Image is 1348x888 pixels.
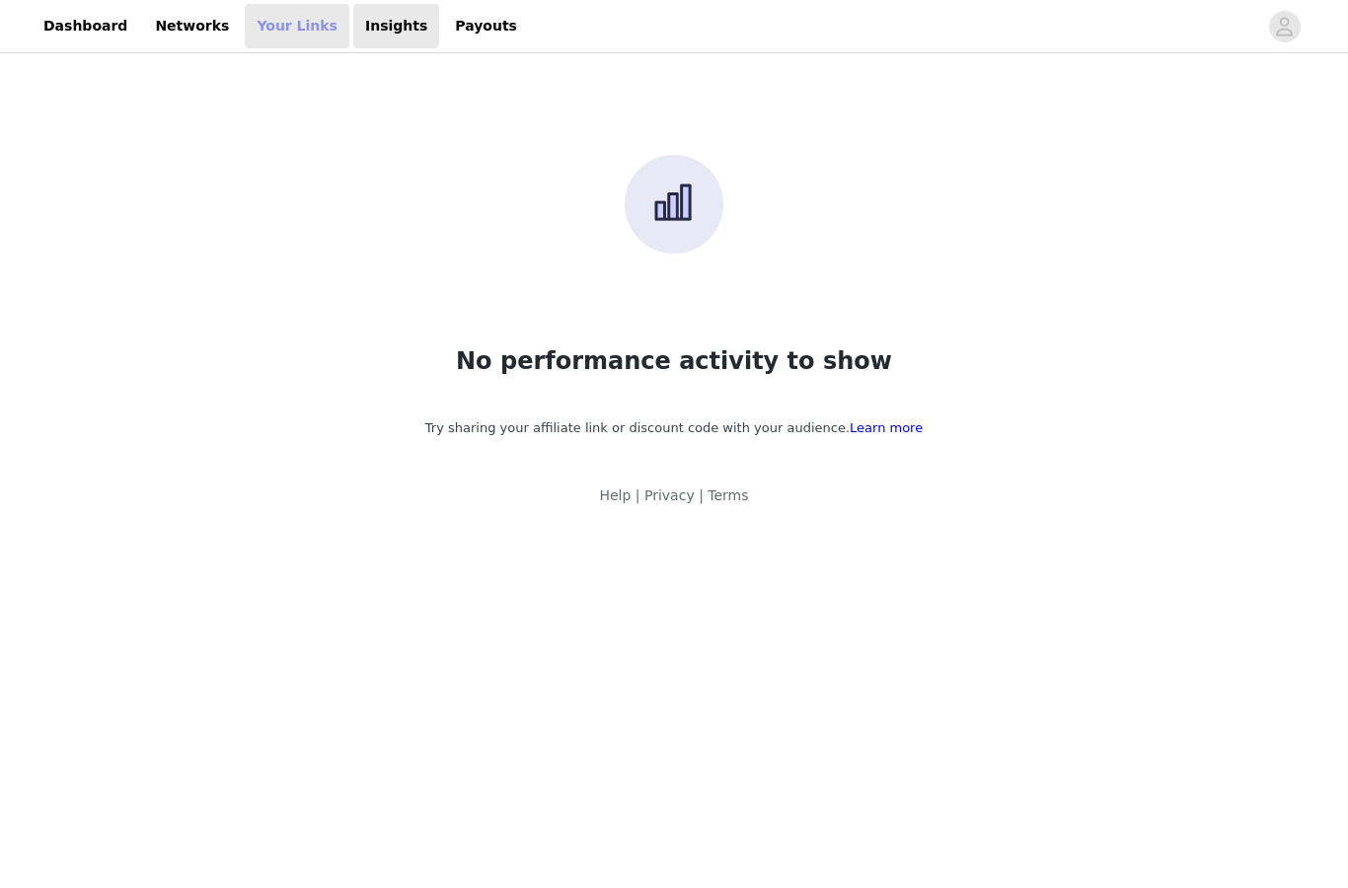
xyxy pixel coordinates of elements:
[625,155,724,255] img: No performance activity to show
[644,487,695,503] a: Privacy
[425,418,923,438] p: Try sharing your affiliate link or discount code with your audience.
[245,4,349,48] a: Your Links
[636,487,640,503] span: |
[32,4,139,48] a: Dashboard
[443,4,529,48] a: Payouts
[699,487,704,503] span: |
[850,420,923,435] a: Learn more
[708,487,748,503] a: Terms
[353,4,439,48] a: Insights
[143,4,241,48] a: Networks
[456,343,892,379] h1: No performance activity to show
[599,487,631,503] a: Help
[1275,11,1294,42] div: avatar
